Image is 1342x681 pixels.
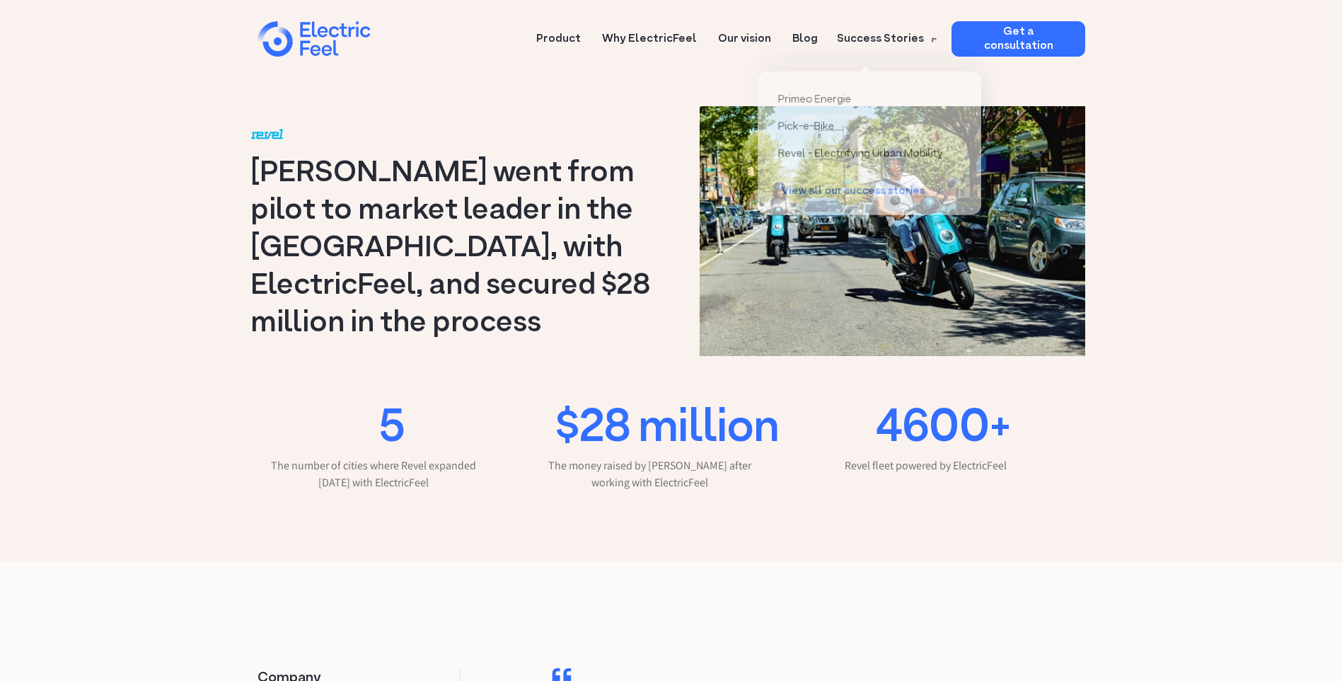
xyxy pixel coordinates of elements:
div: Success Stories [837,30,924,47]
p: Revel fleet powered by ElectricFeel [809,457,1042,474]
a: Pick-e-Bike [768,113,971,140]
iframe: Chatbot [1249,588,1322,661]
nav: Success Stories [757,64,981,215]
a: View all our success stories [768,168,938,200]
div: 4600+ [809,409,1077,450]
div: 5 [258,409,526,450]
div: $28 million [533,409,802,450]
input: Submit [53,56,122,83]
p: The number of cities where Revel expanded [DATE] with ElectricFeel [258,457,491,491]
div: Primeo Energie [777,93,850,106]
div: Revel - Electrifying Urban Mobility [777,147,942,161]
a: Primeo Energie [768,86,971,113]
a: Get a consultation [951,21,1085,57]
div: Success Stories [828,21,941,57]
a: Why ElectricFeel [602,21,697,47]
p: The money raised by [PERSON_NAME] after working with ElectricFeel [533,457,766,491]
div: Pick-e-Bike [777,120,833,134]
a: Blog [792,21,818,47]
div: View all our success stories [781,185,938,198]
a: Revel - Electrifying Urban Mobility [768,140,971,167]
a: Our vision [718,21,771,47]
a: Product [536,21,581,47]
h1: [PERSON_NAME] went from pilot to market leader in the [GEOGRAPHIC_DATA], with ElectricFeel, and s... [250,155,664,343]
